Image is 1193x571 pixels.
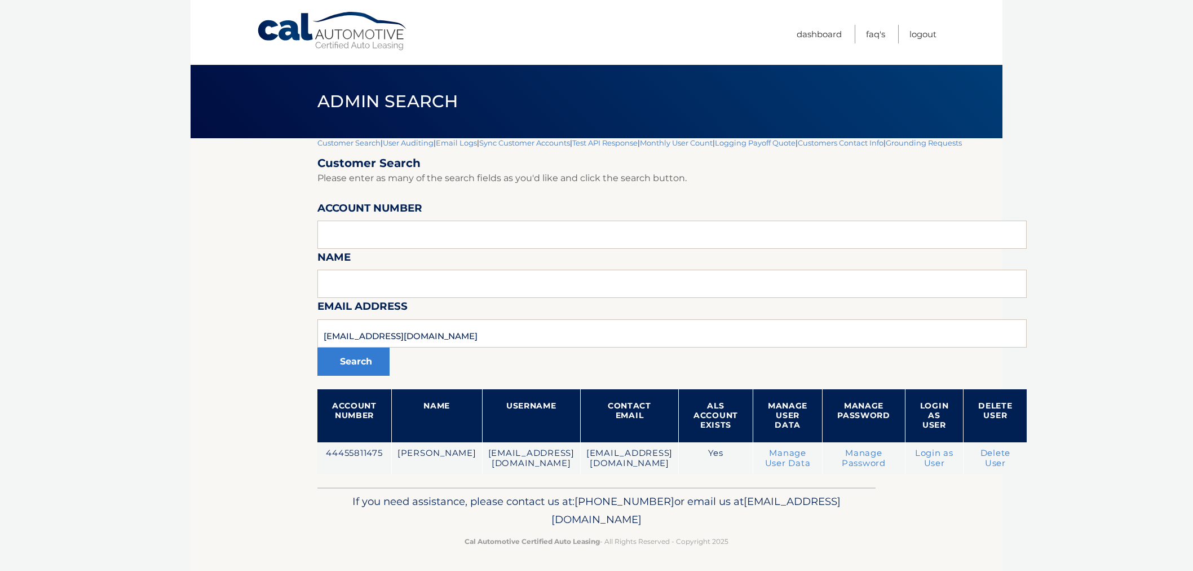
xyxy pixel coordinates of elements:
[866,25,885,43] a: FAQ's
[317,298,408,319] label: Email Address
[798,138,883,147] a: Customers Contact Info
[915,448,953,468] a: Login as User
[482,389,580,442] th: Username
[640,138,713,147] a: Monthly User Count
[765,448,811,468] a: Manage User Data
[909,25,936,43] a: Logout
[317,442,391,475] td: 44455811475
[317,348,390,376] button: Search
[823,389,905,442] th: Manage Password
[580,442,678,475] td: [EMAIL_ADDRESS][DOMAIN_NAME]
[391,442,482,475] td: [PERSON_NAME]
[575,495,674,508] span: [PHONE_NUMBER]
[797,25,842,43] a: Dashboard
[436,138,477,147] a: Email Logs
[317,138,381,147] a: Customer Search
[257,11,409,51] a: Cal Automotive
[551,495,841,526] span: [EMAIL_ADDRESS][DOMAIN_NAME]
[905,389,964,442] th: Login as User
[572,138,638,147] a: Test API Response
[317,91,458,112] span: Admin Search
[842,448,886,468] a: Manage Password
[317,138,1027,487] div: | | | | | | | |
[980,448,1011,468] a: Delete User
[317,249,351,270] label: Name
[317,170,1027,186] p: Please enter as many of the search fields as you'd like and click the search button.
[317,389,391,442] th: Account Number
[383,138,434,147] a: User Auditing
[317,200,422,221] label: Account Number
[391,389,482,442] th: Name
[317,156,1027,170] h2: Customer Search
[479,138,570,147] a: Sync Customer Accounts
[325,535,868,547] p: - All Rights Reserved - Copyright 2025
[753,389,822,442] th: Manage User Data
[325,493,868,529] p: If you need assistance, please contact us at: or email us at
[715,138,796,147] a: Logging Payoff Quote
[964,389,1027,442] th: Delete User
[580,389,678,442] th: Contact Email
[679,389,753,442] th: ALS Account Exists
[465,537,600,546] strong: Cal Automotive Certified Auto Leasing
[482,442,580,475] td: [EMAIL_ADDRESS][DOMAIN_NAME]
[679,442,753,475] td: Yes
[886,138,962,147] a: Grounding Requests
